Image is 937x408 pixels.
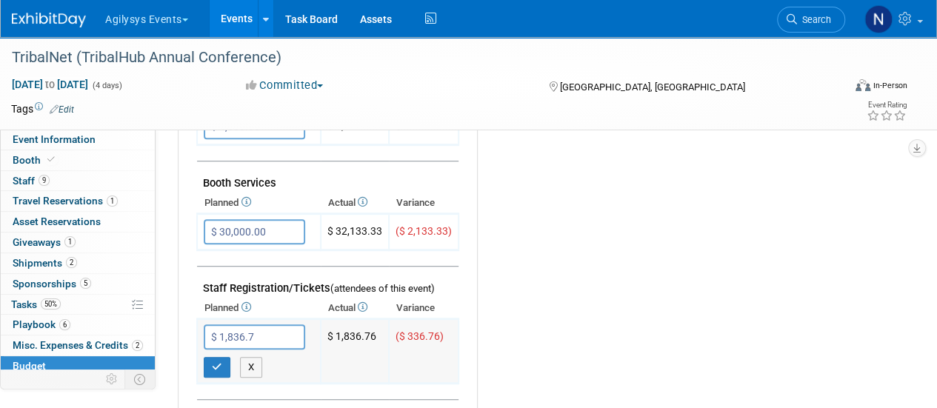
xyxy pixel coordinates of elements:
[132,340,143,351] span: 2
[11,78,89,91] span: [DATE] [DATE]
[797,14,831,25] span: Search
[1,130,155,150] a: Event Information
[13,360,46,372] span: Budget
[91,81,122,90] span: (4 days)
[7,44,831,71] div: TribalNet (TribalHub Annual Conference)
[321,319,389,384] td: $ 1,836.76
[1,171,155,191] a: Staff9
[864,5,893,33] img: Natalie Morin
[125,369,156,389] td: Toggle Event Tabs
[867,101,907,109] div: Event Rating
[1,295,155,315] a: Tasks50%
[241,78,329,93] button: Committed
[59,319,70,330] span: 6
[80,278,91,289] span: 5
[1,150,155,170] a: Booth
[1,212,155,232] a: Asset Reservations
[13,154,58,166] span: Booth
[873,80,907,91] div: In-Person
[321,298,389,318] th: Actual
[777,7,845,33] a: Search
[13,278,91,290] span: Sponsorships
[13,257,77,269] span: Shipments
[197,267,459,298] td: Staff Registration/Tickets
[389,298,459,318] th: Variance
[330,283,435,294] span: (attendees of this event)
[559,81,744,93] span: [GEOGRAPHIC_DATA], [GEOGRAPHIC_DATA]
[12,13,86,27] img: ExhibitDay
[197,298,321,318] th: Planned
[856,79,870,91] img: Format-Inperson.png
[1,356,155,376] a: Budget
[1,191,155,211] a: Travel Reservations1
[1,274,155,294] a: Sponsorships5
[99,369,125,389] td: Personalize Event Tab Strip
[1,315,155,335] a: Playbook6
[11,101,74,116] td: Tags
[197,161,459,193] td: Booth Services
[1,233,155,253] a: Giveaways1
[1,253,155,273] a: Shipments2
[240,357,263,378] button: X
[1,335,155,355] a: Misc. Expenses & Credits2
[321,193,389,213] th: Actual
[13,236,76,248] span: Giveaways
[43,78,57,90] span: to
[776,77,907,99] div: Event Format
[13,133,96,145] span: Event Information
[107,195,118,207] span: 1
[13,175,50,187] span: Staff
[41,298,61,310] span: 50%
[13,215,101,227] span: Asset Reservations
[396,225,452,237] span: ($ 2,133.33)
[39,175,50,186] span: 9
[66,257,77,268] span: 2
[50,104,74,115] a: Edit
[11,298,61,310] span: Tasks
[64,236,76,247] span: 1
[321,214,389,250] td: $ 32,133.33
[389,193,459,213] th: Variance
[47,155,55,164] i: Booth reservation complete
[13,195,118,207] span: Travel Reservations
[13,318,70,330] span: Playbook
[396,330,444,342] span: ($ 336.76)
[197,193,321,213] th: Planned
[13,339,143,351] span: Misc. Expenses & Credits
